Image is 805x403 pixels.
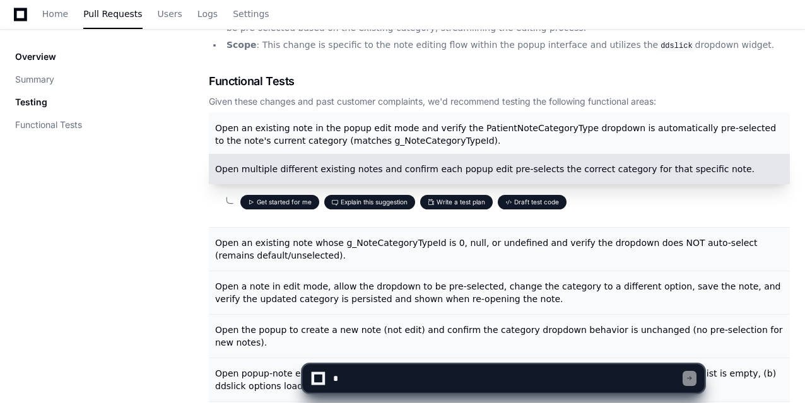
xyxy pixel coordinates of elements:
span: Home [42,10,68,18]
div: Given these changes and past customer complaints, we'd recommend testing the following functional... [209,95,790,108]
button: Summary [15,73,54,86]
span: Open popup-note edit under these edge conditions and confirm no JS console errors occur: (a) ddsl... [215,368,776,391]
span: Pull Requests [83,10,142,18]
button: Explain this suggestion [324,195,415,209]
span: Settings [233,10,269,18]
span: Open an existing note whose g_NoteCategoryTypeId is 0, null, or undefined and verify the dropdown... [215,238,757,260]
p: Testing [15,96,47,108]
button: Draft test code [498,195,567,209]
span: Open multiple different existing notes and confirm each popup edit pre-selects the correct catego... [215,164,755,174]
button: Functional Tests [15,119,82,131]
span: Open an existing note in the popup edit mode and verify the PatientNoteCategoryType dropdown is a... [215,123,776,146]
span: Logs [197,10,218,18]
span: Users [158,10,182,18]
span: Functional Tests [209,73,295,90]
p: Overview [15,50,56,63]
button: Write a test plan [420,195,493,209]
strong: Scope [226,40,257,50]
li: : This change is specific to the note editing flow within the popup interface and utilizes the dr... [223,38,790,53]
span: Open the popup to create a new note (not edit) and confirm the category dropdown behavior is unch... [215,325,782,348]
button: Get started for me [240,195,319,209]
span: Open a note in edit mode, allow the dropdown to be pre-selected, change the category to a differe... [215,281,781,304]
code: ddslick [658,40,695,52]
